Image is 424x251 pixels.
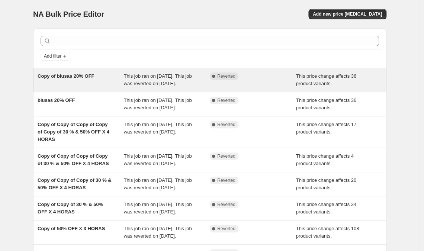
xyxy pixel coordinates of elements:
[124,177,192,190] span: This job ran on [DATE]. This job was reverted on [DATE].
[217,153,235,159] span: Reverted
[124,226,192,239] span: This job ran on [DATE]. This job was reverted on [DATE].
[124,122,192,135] span: This job ran on [DATE]. This job was reverted on [DATE].
[217,177,235,183] span: Reverted
[313,11,382,17] span: Add new price [MEDICAL_DATA]
[38,73,94,79] span: Copy of blusas 20% OFF
[44,53,61,59] span: Add filter
[124,153,192,166] span: This job ran on [DATE]. This job was reverted on [DATE].
[308,9,386,19] button: Add new price [MEDICAL_DATA]
[296,202,356,215] span: This price change affects 34 product variants.
[38,97,75,103] span: blusas 20% OFF
[296,122,356,135] span: This price change affects 17 product variants.
[124,73,192,86] span: This job ran on [DATE]. This job was reverted on [DATE].
[38,177,112,190] span: Copy of Copy of Copy of 30 % & 50% OFF X 4 HORAS
[296,177,356,190] span: This price change affects 20 product variants.
[296,153,354,166] span: This price change affects 4 product variants.
[217,73,235,79] span: Reverted
[217,226,235,232] span: Reverted
[38,122,109,142] span: Copy of Copy of Copy of Copy of Copy of 30 % & 50% OFF X 4 HORAS
[33,10,104,18] span: NA Bulk Price Editor
[296,73,356,86] span: This price change affects 36 product variants.
[217,122,235,128] span: Reverted
[296,97,356,110] span: This price change affects 36 product variants.
[124,97,192,110] span: This job ran on [DATE]. This job was reverted on [DATE].
[38,202,103,215] span: Copy of Copy of 30 % & 50% OFF X 4 HORAS
[124,202,192,215] span: This job ran on [DATE]. This job was reverted on [DATE].
[38,226,105,231] span: Copy of 50% OFF X 3 HORAS
[38,153,109,166] span: Copy of Copy of Copy of Copy of 30 % & 50% OFF X 4 HORAS
[296,226,359,239] span: This price change affects 108 product variants.
[41,52,70,61] button: Add filter
[217,97,235,103] span: Reverted
[217,202,235,207] span: Reverted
